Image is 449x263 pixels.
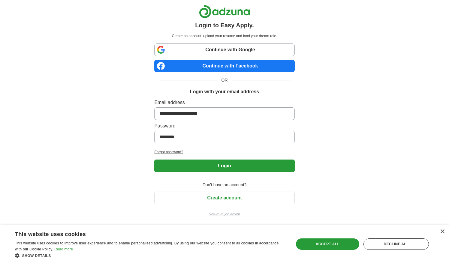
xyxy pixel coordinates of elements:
h1: Login to Easy Apply. [195,21,254,30]
p: Create an account, upload your resume and land your dream role. [155,33,293,39]
img: Adzuna logo [199,5,250,18]
button: Login [154,160,294,172]
div: Accept all [296,238,360,250]
div: Decline all [363,238,429,250]
a: Read more, opens a new window [54,247,73,251]
button: Create account [154,192,294,204]
span: OR [218,77,231,83]
h1: Login with your email address [190,88,259,95]
div: This website uses cookies [15,229,270,238]
a: Return to job advert [154,211,294,217]
span: This website uses cookies to improve user experience and to enable personalised advertising. By u... [15,241,279,251]
span: Don't have an account? [199,182,250,188]
span: Show details [22,254,51,258]
label: Email address [154,99,294,106]
label: Password [154,122,294,130]
a: Continue with Google [154,43,294,56]
a: Continue with Facebook [154,60,294,72]
div: Close [440,229,444,234]
a: Create account [154,195,294,200]
a: Forgot password? [154,149,294,155]
div: Show details [15,253,285,259]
